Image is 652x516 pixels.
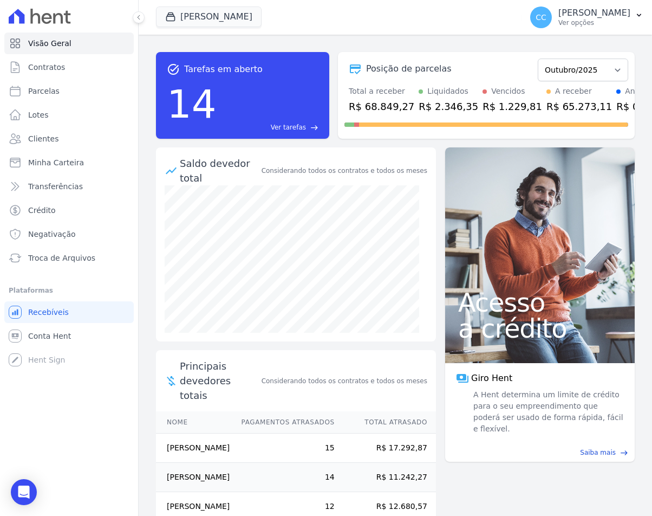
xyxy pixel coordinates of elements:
a: Lotes [4,104,134,126]
a: Troca de Arquivos [4,247,134,269]
th: Total Atrasado [335,411,436,434]
div: Plataformas [9,284,129,297]
button: [PERSON_NAME] [156,7,262,27]
span: CC [536,14,546,21]
div: R$ 65.273,11 [546,99,612,114]
div: Considerando todos os contratos e todos os meses [262,166,427,176]
span: a crédito [458,315,622,341]
th: Nome [156,411,234,434]
td: 15 [234,434,335,463]
a: Ver tarefas east [221,122,318,132]
span: Conta Hent [28,331,71,341]
span: Crédito [28,205,56,216]
span: Giro Hent [471,372,512,385]
span: task_alt [167,63,180,76]
td: R$ 17.292,87 [335,434,436,463]
div: A receber [555,86,592,97]
a: Crédito [4,199,134,221]
a: Visão Geral [4,33,134,54]
span: Considerando todos os contratos e todos os meses [262,376,427,386]
span: Recebíveis [28,307,69,318]
span: Troca de Arquivos [28,253,95,263]
span: east [620,449,628,457]
div: R$ 2.346,35 [419,99,478,114]
span: Lotes [28,109,49,120]
div: R$ 1.229,81 [483,99,542,114]
div: Liquidados [427,86,468,97]
span: A Hent determina um limite de crédito para o seu empreendimento que poderá ser usado de forma ráp... [471,389,624,435]
a: Recebíveis [4,301,134,323]
span: Contratos [28,62,65,73]
td: R$ 11.242,27 [335,463,436,492]
span: Visão Geral [28,38,71,49]
button: CC [PERSON_NAME] Ver opções [521,2,652,33]
div: 14 [167,76,217,132]
span: Saiba mais [580,448,616,457]
div: Total a receber [349,86,414,97]
span: Acesso [458,289,622,315]
a: Clientes [4,128,134,150]
span: Principais devedores totais [180,359,259,403]
div: Posição de parcelas [366,62,452,75]
div: Vencidos [491,86,525,97]
a: Minha Carteira [4,152,134,173]
span: Negativação [28,229,76,240]
span: Parcelas [28,86,60,96]
span: Clientes [28,133,58,144]
a: Contratos [4,56,134,78]
a: Parcelas [4,80,134,102]
a: Saiba mais east [452,448,628,457]
span: Minha Carteira [28,157,84,168]
td: [PERSON_NAME] [156,434,234,463]
span: Transferências [28,181,83,192]
p: Ver opções [558,18,630,27]
div: Saldo devedor total [180,156,259,185]
td: [PERSON_NAME] [156,463,234,492]
span: Ver tarefas [271,122,306,132]
span: Tarefas em aberto [184,63,263,76]
td: 14 [234,463,335,492]
div: R$ 68.849,27 [349,99,414,114]
span: east [310,124,318,132]
p: [PERSON_NAME] [558,8,630,18]
a: Transferências [4,176,134,197]
a: Conta Hent [4,325,134,347]
div: Open Intercom Messenger [11,479,37,505]
a: Negativação [4,223,134,245]
th: Pagamentos Atrasados [234,411,335,434]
